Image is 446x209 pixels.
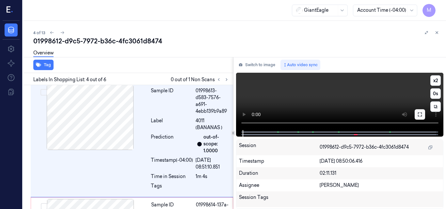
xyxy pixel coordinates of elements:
[196,117,229,131] span: 4011 (BANANAS )
[320,170,441,177] div: 02:11.131
[320,158,441,165] div: [DATE] 08:50:06.416
[430,88,441,99] button: 0s
[151,157,193,171] div: Timestamp (-04:00)
[280,60,320,70] button: Auto video sync
[239,182,320,189] div: Assignee
[239,158,320,165] div: Timestamp
[320,144,409,151] span: 01998612-d9c5-7972-b36c-4fc3061d8474
[422,4,436,17] button: M
[151,134,193,154] div: Prediction
[239,170,320,177] div: Duration
[33,37,441,46] div: 01998612-d9c5-7972-b36c-4fc3061d8474
[151,183,193,193] div: Tags
[320,182,441,189] div: [PERSON_NAME]
[196,87,229,115] div: 01998613-d583-7576-a691-4ebb139b9a89
[430,75,441,86] button: x2
[40,89,47,96] button: Select row
[151,117,193,131] div: Label
[196,173,229,180] div: 1m 4s
[33,76,106,83] span: Labels In Shopping List: 4 out of 6
[33,30,45,36] span: 4 of 13
[236,60,278,70] button: Switch to image
[33,50,54,57] a: Overview
[33,60,54,70] button: Tag
[196,157,229,171] div: [DATE] 08:51:10.851
[151,173,193,180] div: Time in Session
[203,134,229,154] div: out-of-scope: 1.0000
[171,76,231,83] span: 0 out of 1 Non Scans
[239,194,320,204] div: Session Tags
[239,142,320,153] div: Session
[151,87,193,115] div: Sample ID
